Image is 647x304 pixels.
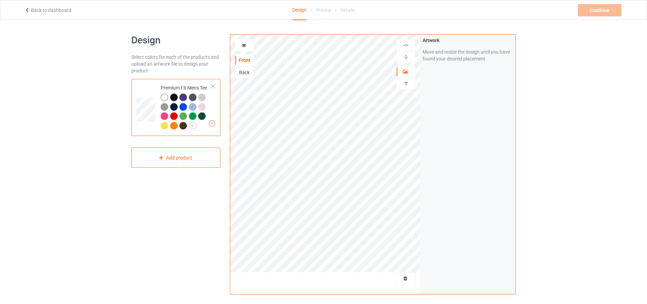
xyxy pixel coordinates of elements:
img: exclamation icon [209,120,215,127]
div: Move and resize the design until you have found your desired placement [423,49,513,62]
div: Front [235,57,254,64]
div: Premium Fit Mens Tee [161,84,211,129]
a: Back to dashboard [24,8,71,13]
img: svg+xml;base64,PD94bWwgdmVyc2lvbj0iMS4wIiBlbmNvZGluZz0iVVRGLTgiPz4KPHN2ZyB3aWR0aD0iMjJweCIgaGVpZ2... [189,122,196,129]
img: svg%3E%0A [403,54,409,60]
img: svg%3E%0A [403,81,409,87]
div: Details [340,0,355,19]
div: Premium Fit Mens Tee [131,79,220,136]
div: Pricing [316,0,331,19]
div: Design [292,0,307,20]
img: heather_texture.png [161,103,168,111]
img: svg%3E%0A [403,42,409,49]
div: Artwork [423,37,513,44]
div: Add product [131,148,220,168]
div: Select colors for each of the products and upload an artwork file to design your product. [131,54,220,74]
h1: Design [131,34,220,46]
div: Back [235,69,254,76]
